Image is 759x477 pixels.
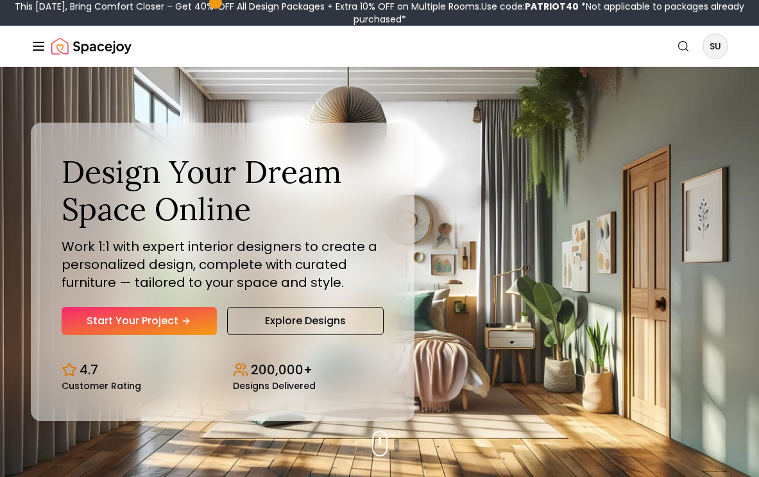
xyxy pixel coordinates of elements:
p: 4.7 [80,361,98,379]
img: Spacejoy Logo [51,33,132,59]
p: Work 1:1 with expert interior designers to create a personalized design, complete with curated fu... [62,238,384,291]
small: Designs Delivered [233,381,316,390]
div: Design stats [62,351,384,390]
small: Customer Rating [62,381,141,390]
a: Explore Designs [227,307,384,335]
p: 200,000+ [251,361,312,379]
a: Start Your Project [62,307,217,335]
h1: Design Your Dream Space Online [62,153,384,227]
a: Spacejoy [51,33,132,59]
nav: Global [31,26,728,67]
button: SU [703,33,728,59]
span: SU [704,35,727,58]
